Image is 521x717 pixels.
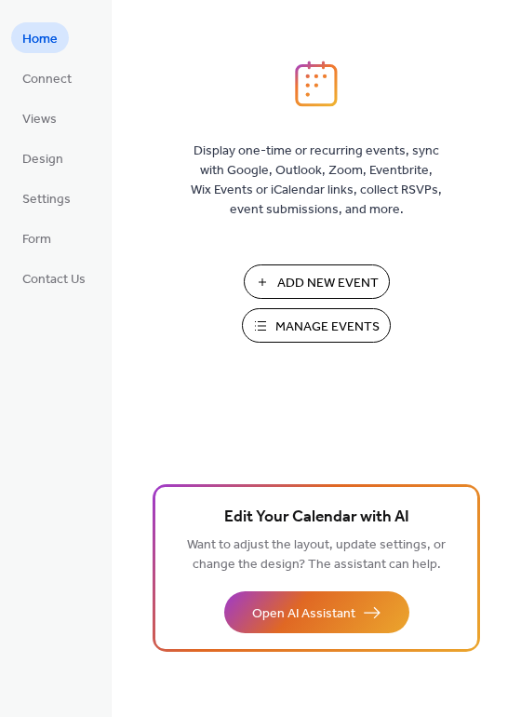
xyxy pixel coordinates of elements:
[244,264,390,299] button: Add New Event
[11,102,68,133] a: Views
[295,61,338,107] img: logo_icon.svg
[187,533,446,577] span: Want to adjust the layout, update settings, or change the design? The assistant can help.
[224,591,409,633] button: Open AI Assistant
[11,183,82,213] a: Settings
[11,62,83,93] a: Connect
[224,505,409,531] span: Edit Your Calendar with AI
[22,30,58,49] span: Home
[242,308,391,343] button: Manage Events
[22,150,63,169] span: Design
[22,70,72,89] span: Connect
[11,142,74,173] a: Design
[22,190,71,210] span: Settings
[11,263,97,293] a: Contact Us
[22,110,57,129] span: Views
[277,274,379,293] span: Add New Event
[11,22,69,53] a: Home
[252,604,355,624] span: Open AI Assistant
[191,142,442,220] span: Display one-time or recurring events, sync with Google, Outlook, Zoom, Eventbrite, Wix Events or ...
[22,270,86,290] span: Contact Us
[22,230,51,250] span: Form
[11,223,62,253] a: Form
[275,318,380,337] span: Manage Events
